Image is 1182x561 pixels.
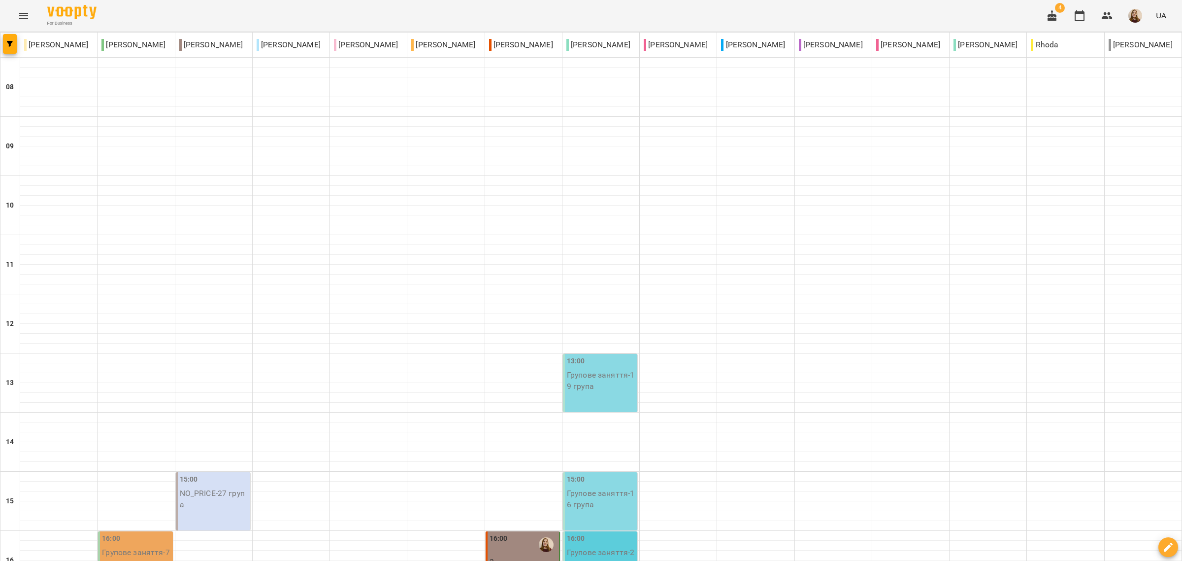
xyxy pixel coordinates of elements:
label: 16:00 [490,533,508,544]
h6: 12 [6,318,14,329]
h6: 13 [6,378,14,388]
label: 15:00 [567,474,585,485]
p: Групове заняття - 16 група [567,488,635,511]
p: [PERSON_NAME] [334,39,398,51]
p: [PERSON_NAME] [489,39,553,51]
p: [PERSON_NAME] [644,39,708,51]
button: Menu [12,4,35,28]
p: [PERSON_NAME] [721,39,785,51]
p: Rhoda [1031,39,1058,51]
p: NO_PRICE - 27 група [180,488,248,511]
button: UA [1152,6,1170,25]
label: 16:00 [567,533,585,544]
label: 13:00 [567,356,585,367]
p: [PERSON_NAME] [876,39,940,51]
img: Voopty Logo [47,5,97,19]
img: 31d75883915eed6aae08499d2e641b33.jpg [1128,9,1142,23]
p: [PERSON_NAME] [799,39,863,51]
p: [PERSON_NAME] [411,39,475,51]
span: 4 [1055,3,1065,13]
p: Групове заняття - 19 група [567,369,635,392]
h6: 10 [6,200,14,211]
p: [PERSON_NAME] [953,39,1018,51]
label: 16:00 [102,533,120,544]
p: [PERSON_NAME] [101,39,165,51]
h6: 15 [6,496,14,507]
label: 15:00 [180,474,198,485]
span: For Business [47,20,97,27]
p: [PERSON_NAME] [179,39,243,51]
h6: 11 [6,259,14,270]
p: [PERSON_NAME] [257,39,321,51]
p: [PERSON_NAME] [1109,39,1173,51]
span: UA [1156,10,1166,21]
h6: 08 [6,82,14,93]
img: Олена Новицька [539,537,554,552]
h6: 09 [6,141,14,152]
h6: 14 [6,437,14,448]
p: [PERSON_NAME] [24,39,88,51]
p: [PERSON_NAME] [566,39,630,51]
